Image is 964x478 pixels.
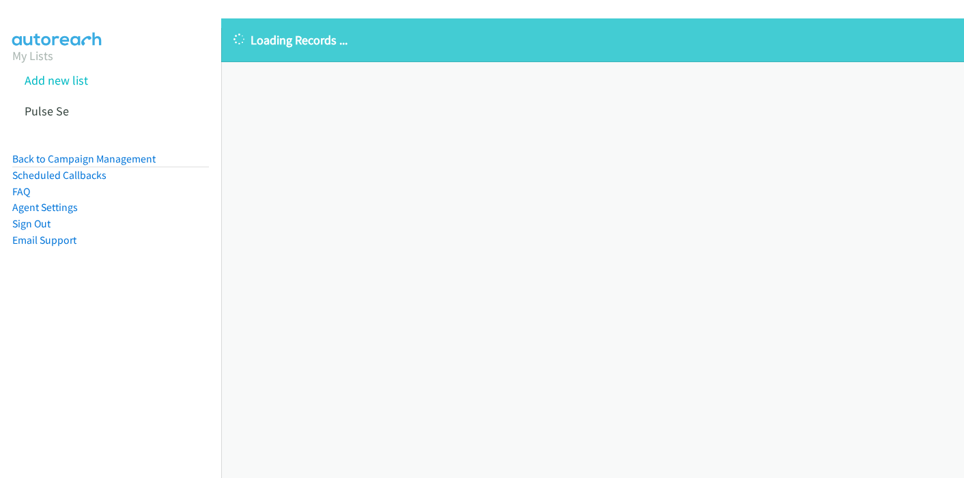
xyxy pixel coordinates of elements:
a: FAQ [12,185,30,198]
a: Add new list [25,72,88,88]
a: My Lists [12,48,53,64]
a: Back to Campaign Management [12,152,156,165]
a: Pulse Se [25,103,69,119]
a: Agent Settings [12,201,78,214]
p: Loading Records ... [233,31,952,49]
a: Scheduled Callbacks [12,169,107,182]
a: Email Support [12,234,76,247]
a: Sign Out [12,217,51,230]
